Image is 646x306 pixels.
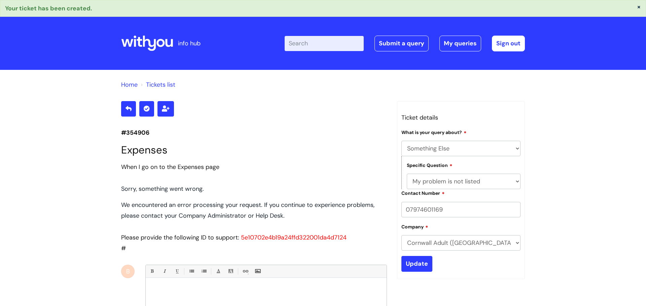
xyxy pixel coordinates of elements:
[121,79,138,90] li: Solution home
[139,79,175,90] li: Tickets list
[146,81,175,89] a: Tickets list
[121,183,387,194] h1: Sorry, something went wrong.
[121,81,138,89] a: Home
[121,162,387,172] div: When I go on to the Expenses page
[226,267,235,275] a: Back Color
[401,112,521,123] h3: Ticket details
[285,36,364,51] input: Search
[173,267,181,275] a: Underline(Ctrl-U)
[241,267,249,275] a: Link
[214,267,222,275] a: Font Color
[241,233,347,242] span: 5e10702e4b19a24ffd322001da4d7124
[253,267,262,275] a: Insert Image...
[121,201,374,220] span: We encountered an error processing your request. If you continue to experience problems, please c...
[121,144,387,156] h1: Expenses
[401,223,428,230] label: Company
[121,265,135,278] div: B
[178,38,201,49] p: info hub
[187,267,195,275] a: • Unordered List (Ctrl-Shift-7)
[401,189,445,196] label: Contact Number
[439,36,481,51] a: My queries
[637,4,641,10] button: ×
[121,233,239,242] span: Please provide the following ID to support:
[121,162,387,254] div: #
[285,36,525,51] div: | -
[407,162,453,168] label: Specific Question
[374,36,429,51] a: Submit a query
[200,267,208,275] a: 1. Ordered List (Ctrl-Shift-8)
[160,267,169,275] a: Italic (Ctrl-I)
[401,129,467,135] label: What is your query about?
[492,36,525,51] a: Sign out
[121,127,387,138] p: #354906
[148,267,156,275] a: Bold (Ctrl-B)
[401,256,432,271] input: Update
